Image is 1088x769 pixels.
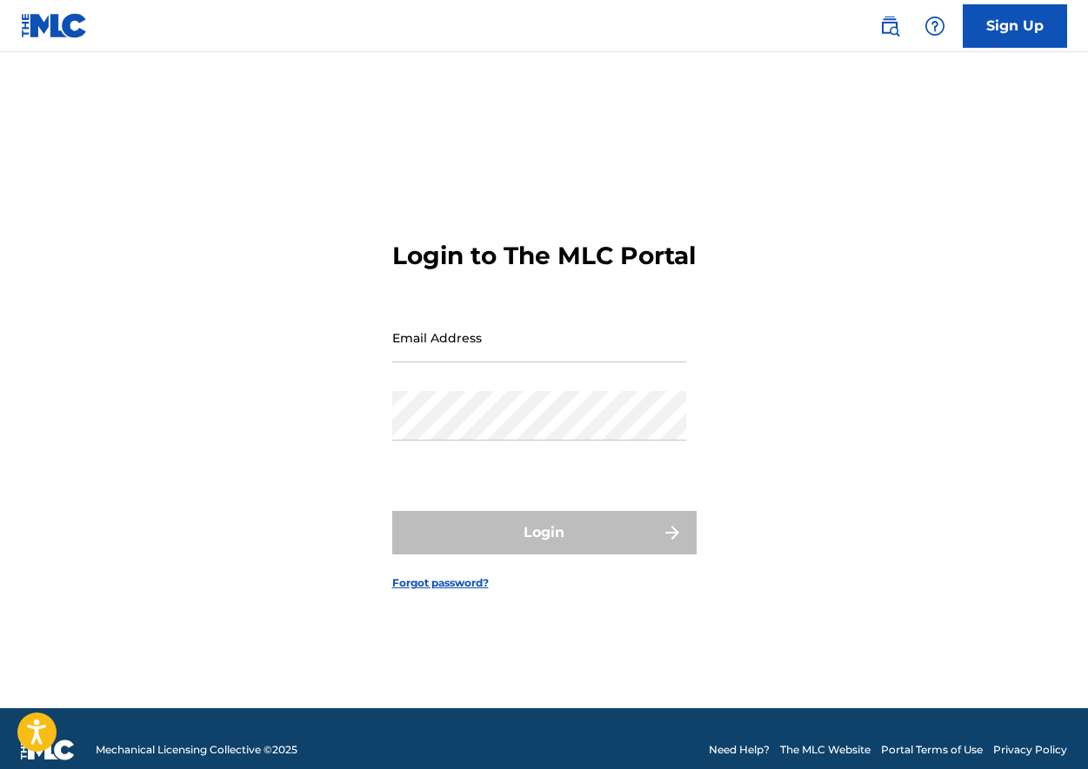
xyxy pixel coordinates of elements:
img: MLC Logo [21,13,88,38]
a: The MLC Website [780,742,871,758]
img: logo [21,739,75,760]
span: Mechanical Licensing Collective © 2025 [96,742,297,758]
div: Help [918,9,952,43]
a: Forgot password? [392,575,489,591]
a: Need Help? [709,742,770,758]
a: Sign Up [963,4,1067,48]
iframe: Chat Widget [1001,686,1088,769]
a: Privacy Policy [993,742,1067,758]
a: Portal Terms of Use [881,742,983,758]
a: Public Search [872,9,907,43]
img: help [924,16,945,36]
img: search [879,16,900,36]
h3: Login to The MLC Portal [392,241,696,271]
